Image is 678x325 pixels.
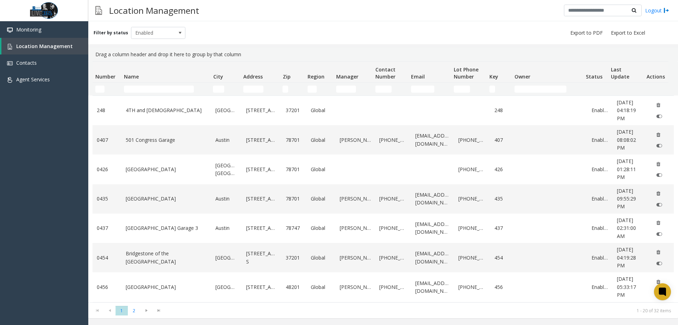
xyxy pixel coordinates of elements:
a: Enabled [591,106,608,114]
span: Email [411,73,425,80]
span: Address [243,73,263,80]
a: [DATE] 04:18:19 PM [617,99,644,122]
span: [DATE] 05:33:17 PM [617,275,636,298]
label: Filter by status [94,30,128,36]
a: 78701 [286,166,302,173]
a: Austin [215,136,238,144]
a: 407 [494,136,511,144]
a: 78701 [286,195,302,203]
button: Disable [653,111,666,122]
kendo-pager-info: 1 - 20 of 32 items [169,308,671,314]
img: 'icon' [7,44,13,50]
a: [PHONE_NUMBER] [458,224,486,232]
span: Region [308,73,325,80]
button: Delete [653,99,664,111]
span: [DATE] 04:19:28 PM [617,246,636,269]
span: Number [95,73,115,80]
button: Disable [653,140,666,151]
a: Enabled [591,283,608,291]
button: Delete [653,188,664,199]
td: Status Filter [583,83,608,95]
a: [GEOGRAPHIC_DATA] [215,106,238,114]
a: Enabled [591,166,608,173]
a: [PERSON_NAME] [340,195,371,203]
button: Export to PDF [567,28,606,38]
button: Disable [653,228,666,239]
img: 'icon' [7,77,13,83]
a: Enabled [591,254,608,262]
a: 426 [494,166,511,173]
span: Lot Phone Number [454,66,478,80]
a: 78747 [286,224,302,232]
span: [DATE] 09:55:29 PM [617,187,636,210]
a: [DATE] 04:19:28 PM [617,246,644,269]
a: [DATE] 09:55:29 PM [617,187,644,211]
a: [PHONE_NUMBER] [458,195,486,203]
a: [PERSON_NAME] [340,136,371,144]
span: Agent Services [16,76,50,83]
a: [EMAIL_ADDRESS][DOMAIN_NAME] [415,132,450,148]
a: [DATE] 08:08:02 PM [617,128,644,152]
a: [STREET_ADDRESS] [246,136,277,144]
img: logout [664,7,669,14]
span: Zip [283,73,291,80]
a: Bridgestone of the [GEOGRAPHIC_DATA] [126,250,207,266]
a: Global [311,254,331,262]
a: 0407 [97,136,117,144]
span: Manager [336,73,358,80]
a: [PHONE_NUMBER] [379,224,407,232]
button: Disable [653,287,666,298]
td: Number Filter [93,83,121,95]
td: Last Update Filter [608,83,643,95]
a: [DATE] 02:31:00 AM [617,216,644,240]
a: [GEOGRAPHIC_DATA] [126,283,207,291]
a: [STREET_ADDRESS] [246,166,277,173]
span: Contact Number [375,66,395,80]
div: Drag a column header and drop it here to group by that column [93,48,674,61]
span: Export to PDF [570,29,603,36]
span: Location Management [16,43,73,50]
input: Region Filter [308,86,317,93]
a: 454 [494,254,511,262]
span: Go to the last page [154,308,163,313]
a: Enabled [591,195,608,203]
a: [PHONE_NUMBER] [458,166,486,173]
input: Number Filter [95,86,105,93]
span: Page 2 [128,306,140,315]
a: Enabled [591,136,608,144]
a: [EMAIL_ADDRESS][DOMAIN_NAME] [415,220,450,236]
th: Actions [643,62,668,83]
input: Zip Filter [282,86,288,93]
span: Key [489,73,498,80]
button: Disable [653,169,666,181]
td: Owner Filter [512,83,583,95]
a: [STREET_ADDRESS] S [246,250,277,266]
a: [GEOGRAPHIC_DATA] [126,195,207,203]
span: [DATE] 08:08:02 PM [617,128,636,151]
a: Austin [215,224,238,232]
a: 501 Congress Garage [126,136,207,144]
a: [DATE] 05:33:17 PM [617,275,644,299]
img: 'icon' [7,60,13,66]
a: 248 [494,106,511,114]
a: [EMAIL_ADDRESS][DOMAIN_NAME] [415,279,450,295]
span: Go to the next page [140,306,153,315]
td: City Filter [210,83,240,95]
input: Contact Number Filter [375,86,392,93]
span: [DATE] 02:31:00 AM [617,217,636,239]
a: [STREET_ADDRESS] [246,106,277,114]
span: [DATE] 04:18:19 PM [617,99,636,122]
div: Data table [88,61,678,302]
a: [PERSON_NAME] [340,224,371,232]
th: Status [583,62,608,83]
a: Global [311,106,331,114]
td: Email Filter [408,83,451,95]
input: Address Filter [243,86,263,93]
a: 0437 [97,224,117,232]
a: Location Management [1,38,88,54]
a: [STREET_ADDRESS] [246,224,277,232]
a: [PHONE_NUMBER] [458,283,486,291]
a: [PHONE_NUMBER] [458,254,486,262]
span: Monitoring [16,26,41,33]
span: City [213,73,223,80]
